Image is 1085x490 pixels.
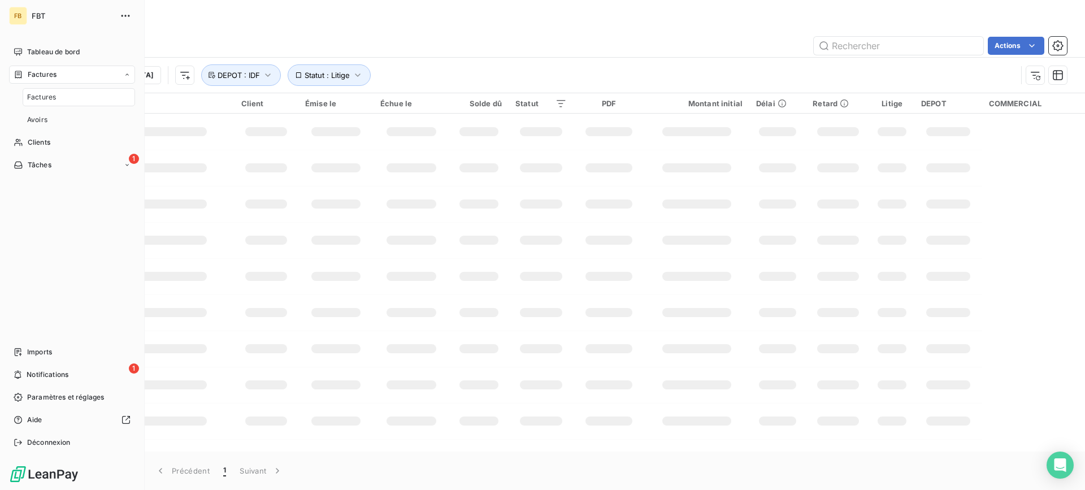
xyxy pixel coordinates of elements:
[305,71,350,80] span: Statut : Litige
[580,99,638,108] div: PDF
[28,160,51,170] span: Tâches
[9,411,135,429] a: Aide
[32,11,113,20] span: FBT
[27,415,42,425] span: Aide
[515,99,567,108] div: Statut
[288,64,371,86] button: Statut : Litige
[28,137,50,148] span: Clients
[380,99,442,108] div: Échue le
[989,99,1078,108] div: COMMERCIAL
[223,465,226,476] span: 1
[218,71,260,80] span: DEPOT : IDF
[813,99,863,108] div: Retard
[9,7,27,25] div: FB
[201,64,281,86] button: DEPOT : IDF
[27,437,71,448] span: Déconnexion
[756,99,799,108] div: Délai
[27,115,47,125] span: Avoirs
[921,99,975,108] div: DEPOT
[651,99,743,108] div: Montant initial
[241,99,292,108] div: Client
[27,392,104,402] span: Paramètres et réglages
[27,370,68,380] span: Notifications
[27,347,52,357] span: Imports
[456,99,502,108] div: Solde dû
[1047,452,1074,479] div: Open Intercom Messenger
[305,99,367,108] div: Émise le
[233,459,290,483] button: Suivant
[28,70,57,80] span: Factures
[129,363,139,374] span: 1
[877,99,908,108] div: Litige
[988,37,1044,55] button: Actions
[9,465,79,483] img: Logo LeanPay
[27,47,80,57] span: Tableau de bord
[814,37,983,55] input: Rechercher
[27,92,56,102] span: Factures
[216,459,233,483] button: 1
[129,154,139,164] span: 1
[148,459,216,483] button: Précédent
